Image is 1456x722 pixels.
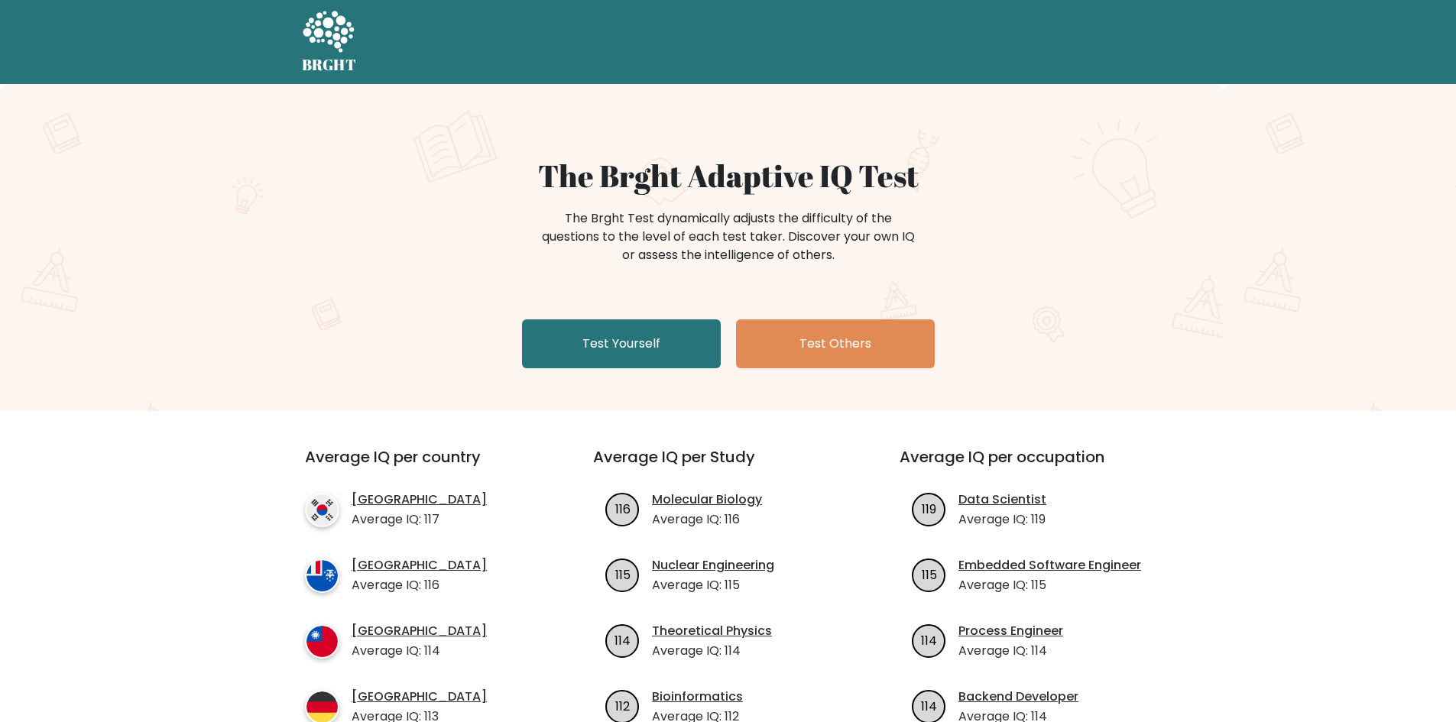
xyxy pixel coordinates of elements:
img: country [305,493,339,527]
p: Average IQ: 116 [352,576,487,594]
a: Embedded Software Engineer [958,556,1141,575]
text: 114 [615,631,631,649]
h3: Average IQ per Study [593,448,863,484]
a: [GEOGRAPHIC_DATA] [352,491,487,509]
a: Test Others [736,319,935,368]
a: Test Yourself [522,319,721,368]
p: Average IQ: 114 [352,642,487,660]
h5: BRGHT [302,56,357,74]
text: 116 [615,500,631,517]
a: Nuclear Engineering [652,556,774,575]
p: Average IQ: 115 [652,576,774,594]
p: Average IQ: 114 [958,642,1063,660]
text: 114 [921,631,937,649]
a: [GEOGRAPHIC_DATA] [352,688,487,706]
p: Average IQ: 116 [652,510,762,529]
p: Average IQ: 117 [352,510,487,529]
a: [GEOGRAPHIC_DATA] [352,622,487,640]
h1: The Brght Adaptive IQ Test [355,157,1101,194]
a: Process Engineer [958,622,1063,640]
text: 115 [922,565,937,583]
img: country [305,558,339,593]
a: Molecular Biology [652,491,762,509]
a: [GEOGRAPHIC_DATA] [352,556,487,575]
p: Average IQ: 114 [652,642,772,660]
a: BRGHT [302,6,357,78]
a: Bioinformatics [652,688,743,706]
p: Average IQ: 119 [958,510,1046,529]
text: 115 [615,565,631,583]
h3: Average IQ per occupation [900,448,1169,484]
img: country [305,624,339,659]
p: Average IQ: 115 [958,576,1141,594]
div: The Brght Test dynamically adjusts the difficulty of the questions to the level of each test take... [537,209,919,264]
text: 119 [922,500,936,517]
a: Backend Developer [958,688,1078,706]
h3: Average IQ per country [305,448,538,484]
a: Data Scientist [958,491,1046,509]
text: 112 [615,697,630,714]
a: Theoretical Physics [652,622,772,640]
text: 114 [921,697,937,714]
